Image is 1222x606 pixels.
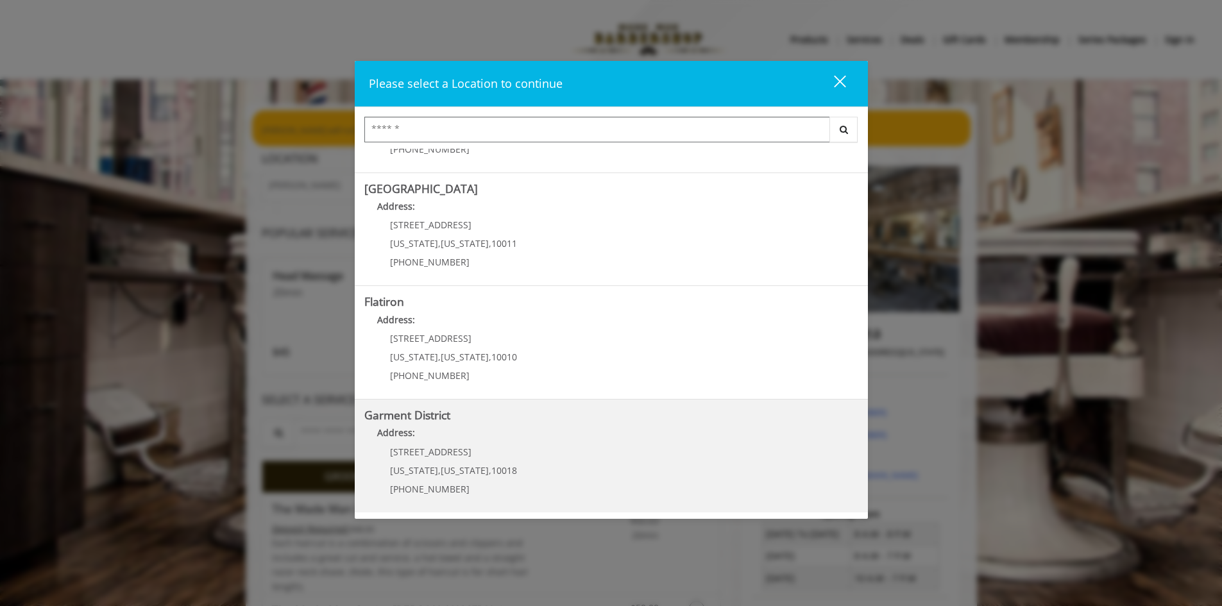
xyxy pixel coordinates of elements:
button: close dialog [810,71,854,97]
span: [US_STATE] [390,237,438,249]
span: [US_STATE] [441,464,489,476]
div: close dialog [819,74,845,94]
b: Flatiron [364,294,404,309]
span: Please select a Location to continue [369,76,563,91]
span: , [489,351,491,363]
span: [PHONE_NUMBER] [390,483,470,495]
b: Address: [377,314,415,326]
span: 10018 [491,464,517,476]
span: [PHONE_NUMBER] [390,369,470,382]
b: Address: [377,426,415,439]
span: [STREET_ADDRESS] [390,446,471,458]
span: [US_STATE] [441,237,489,249]
b: [GEOGRAPHIC_DATA] [364,181,478,196]
i: Search button [836,125,851,134]
span: , [489,237,491,249]
span: 10010 [491,351,517,363]
span: [STREET_ADDRESS] [390,332,471,344]
span: [US_STATE] [390,351,438,363]
div: Center Select [364,117,858,149]
span: 10011 [491,237,517,249]
span: , [489,464,491,476]
input: Search Center [364,117,830,142]
span: [PHONE_NUMBER] [390,143,470,155]
span: , [438,464,441,476]
span: [PHONE_NUMBER] [390,256,470,268]
span: , [438,351,441,363]
b: Garment District [364,407,450,423]
span: [US_STATE] [441,351,489,363]
b: Address: [377,200,415,212]
span: , [438,237,441,249]
span: [STREET_ADDRESS] [390,219,471,231]
span: [US_STATE] [390,464,438,476]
